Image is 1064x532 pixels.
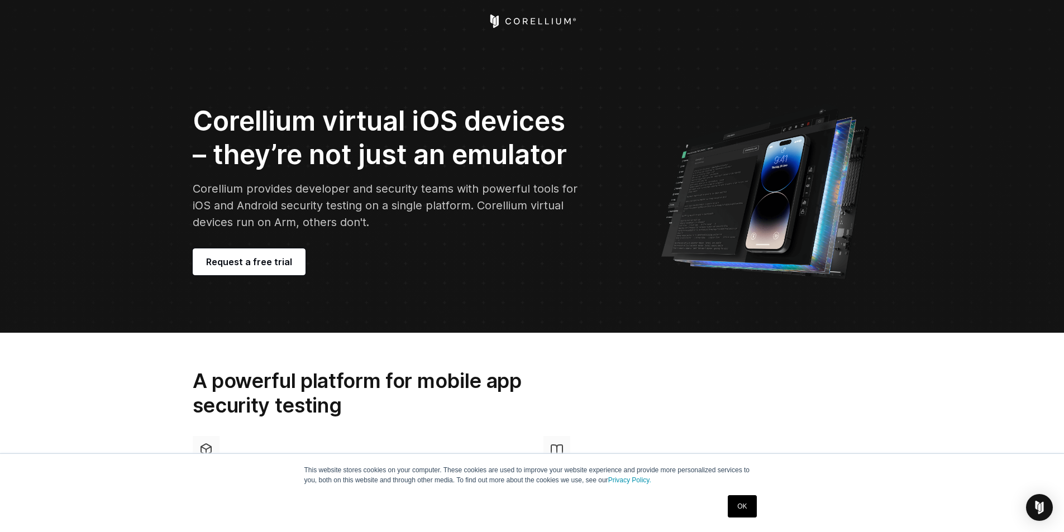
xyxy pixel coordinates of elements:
h2: A powerful platform for mobile app security testing [193,368,574,418]
h2: Corellium virtual iOS devices – they’re not just an emulator [193,104,583,171]
span: Request a free trial [206,255,292,269]
a: Privacy Policy. [608,476,651,484]
p: This website stores cookies on your computer. These cookies are used to improve your website expe... [304,465,760,485]
p: Corellium provides developer and security teams with powerful tools for iOS and Android security ... [193,180,583,231]
a: Request a free trial [193,248,306,275]
img: Corellium UI [660,100,872,279]
a: OK [728,495,756,517]
a: Corellium Home [488,15,576,28]
div: Open Intercom Messenger [1026,494,1053,521]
